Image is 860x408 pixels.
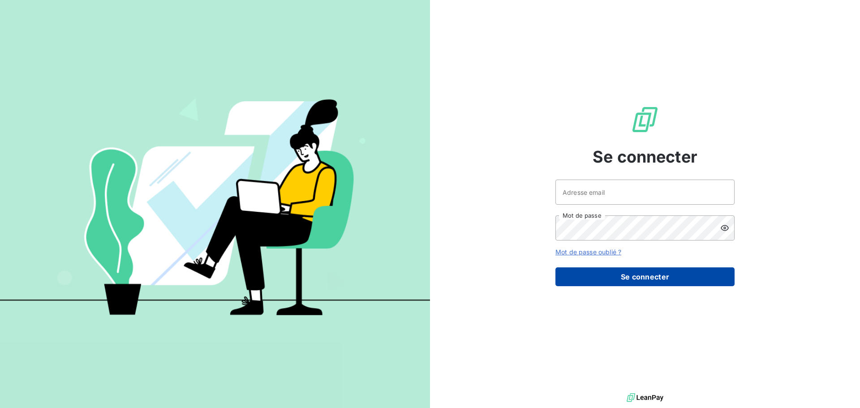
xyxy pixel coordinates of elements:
[631,105,659,134] img: Logo LeanPay
[627,391,663,404] img: logo
[555,248,621,256] a: Mot de passe oublié ?
[555,180,735,205] input: placeholder
[555,267,735,286] button: Se connecter
[593,145,697,169] span: Se connecter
